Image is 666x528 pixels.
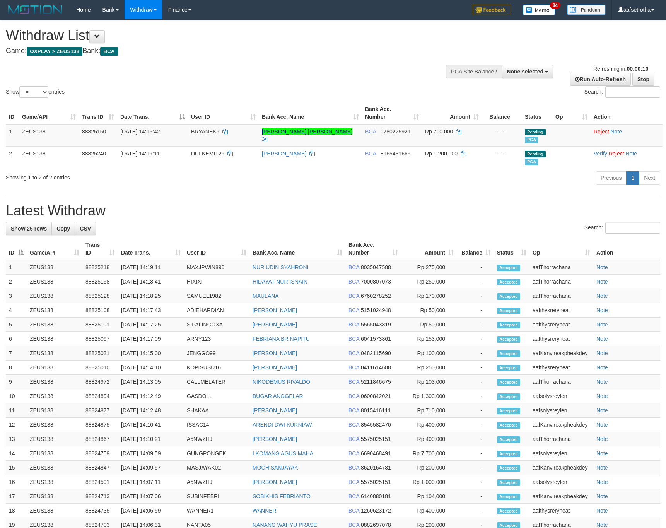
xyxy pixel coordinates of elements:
a: [PERSON_NAME] [PERSON_NAME] [262,128,352,135]
a: Reject [609,150,624,157]
td: aafsolysreylen [529,403,593,418]
span: BCA [348,336,359,342]
td: ZEUS138 [27,446,82,461]
td: Rp 50,000 [401,318,457,332]
th: Bank Acc. Number: activate to sort column ascending [345,238,401,260]
td: Rp 100,000 [401,346,457,361]
a: CSV [75,222,96,235]
td: - [457,375,494,389]
span: Accepted [497,436,520,443]
span: BCA [348,379,359,385]
a: FEBRIANA BR NAPITU [253,336,310,342]
td: 4 [6,303,27,318]
td: aafThorrachana [529,432,593,446]
a: Note [625,150,637,157]
td: GASDOLL [184,389,249,403]
td: - [457,346,494,361]
img: panduan.png [567,5,606,15]
a: Note [596,293,608,299]
span: BCA [348,279,359,285]
select: Showentries [19,86,48,98]
div: Showing 1 to 2 of 2 entries [6,171,272,181]
td: 2 [6,146,19,168]
td: 88825158 [82,275,118,289]
td: ZEUS138 [27,303,82,318]
td: 88825031 [82,346,118,361]
span: [DATE] 14:19:11 [120,150,160,157]
a: Note [611,128,622,135]
a: Reject [594,128,609,135]
span: BCA [348,321,359,328]
a: Note [596,379,608,385]
a: [PERSON_NAME] [253,479,297,485]
td: - [457,275,494,289]
img: MOTION_logo.png [6,4,65,15]
button: None selected [502,65,553,78]
span: Accepted [497,336,520,343]
td: - [457,303,494,318]
td: - [457,318,494,332]
a: Verify [594,150,607,157]
td: Rp 170,000 [401,289,457,303]
a: ARENDI DWI KURNIAW [253,422,312,428]
a: Stop [632,73,654,86]
a: [PERSON_NAME] [253,321,297,328]
span: OXPLAY > ZEUS138 [27,47,82,56]
td: Rp 1,300,000 [401,389,457,403]
td: Rp 275,000 [401,260,457,275]
th: Status [522,102,552,124]
td: Rp 153,000 [401,332,457,346]
td: Rp 250,000 [401,361,457,375]
a: Note [596,436,608,442]
strong: 00:00:10 [627,66,648,72]
a: Note [596,493,608,499]
span: BCA [348,307,359,313]
td: 7 [6,346,27,361]
td: 88825010 [82,361,118,375]
td: - [457,418,494,432]
td: CALLMELATER [184,375,249,389]
td: - [457,461,494,475]
a: [PERSON_NAME] [253,307,297,313]
td: aafthysreryneat [529,318,593,332]
th: User ID: activate to sort column ascending [184,238,249,260]
span: Copy 8035047588 to clipboard [361,264,391,270]
img: Feedback.jpg [473,5,511,15]
td: ZEUS138 [27,332,82,346]
h1: Latest Withdraw [6,203,660,219]
span: BCA [348,436,359,442]
td: KOPISUSU16 [184,361,249,375]
a: BUGAR ANGGELAR [253,393,303,399]
h4: Game: Bank: [6,47,436,55]
span: BCA [100,47,118,56]
td: 15 [6,461,27,475]
span: Copy 0411614688 to clipboard [361,364,391,371]
span: BCA [348,350,359,356]
td: - [457,475,494,489]
td: [DATE] 14:09:59 [118,446,184,461]
td: aafthysreryneat [529,361,593,375]
span: Accepted [497,350,520,357]
td: aafKanvireakpheakdey [529,418,593,432]
a: 1 [626,171,639,185]
th: Trans ID: activate to sort column ascending [82,238,118,260]
span: Pending [525,129,546,135]
td: ZEUS138 [27,318,82,332]
td: ZEUS138 [27,403,82,418]
span: Copy 6041573861 to clipboard [361,336,391,342]
span: Copy 5575025151 to clipboard [361,436,391,442]
td: aafsolysreylen [529,389,593,403]
td: 12 [6,418,27,432]
td: 88825218 [82,260,118,275]
a: Note [596,450,608,456]
div: - - - [485,128,519,135]
td: MASJAYAK02 [184,461,249,475]
a: Note [596,264,608,270]
th: Op: activate to sort column ascending [552,102,591,124]
td: 88824867 [82,432,118,446]
td: aafthysreryneat [529,332,593,346]
th: Game/API: activate to sort column ascending [19,102,79,124]
td: 1 [6,260,27,275]
td: - [457,446,494,461]
input: Search: [605,222,660,234]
